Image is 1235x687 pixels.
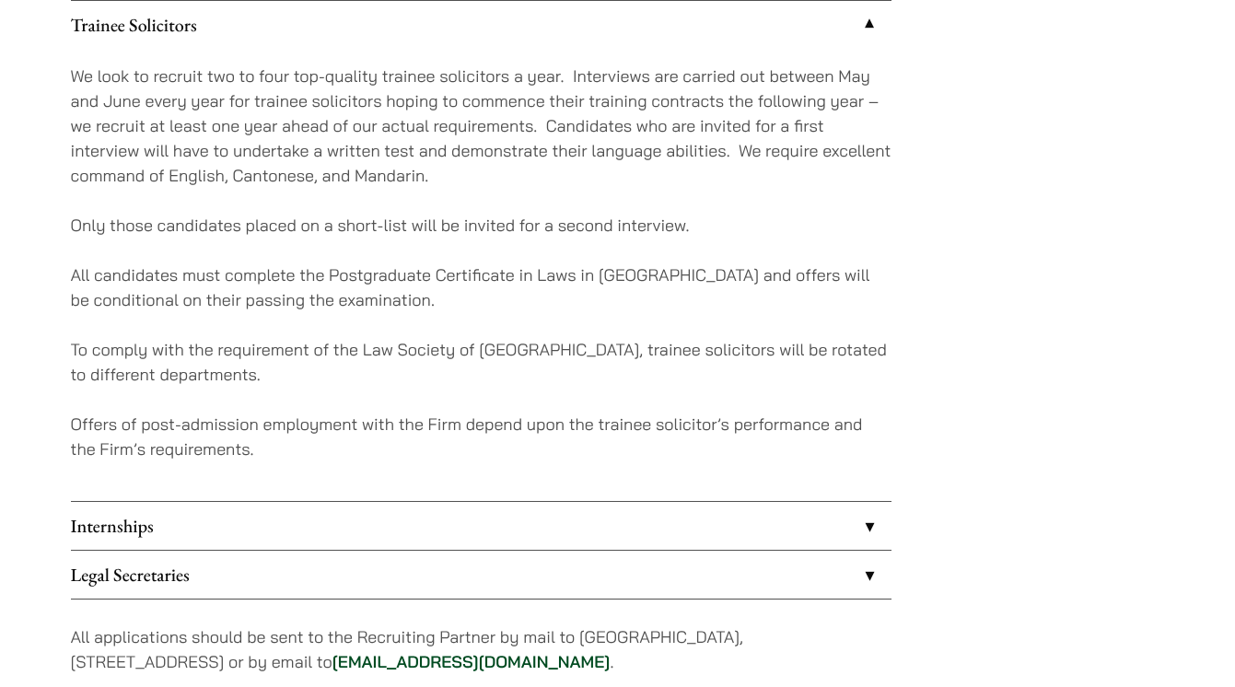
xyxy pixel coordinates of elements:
p: Only those candidates placed on a short-list will be invited for a second interview. [71,213,891,238]
div: Trainee Solicitors [71,49,891,501]
a: Trainee Solicitors [71,1,891,49]
a: Internships [71,502,891,550]
p: Offers of post-admission employment with the Firm depend upon the trainee solicitor’s performance... [71,412,891,461]
p: We look to recruit two to four top-quality trainee solicitors a year. Interviews are carried out ... [71,64,891,188]
p: All candidates must complete the Postgraduate Certificate in Laws in [GEOGRAPHIC_DATA] and offers... [71,262,891,312]
a: [EMAIL_ADDRESS][DOMAIN_NAME] [332,651,611,672]
p: To comply with the requirement of the Law Society of [GEOGRAPHIC_DATA], trainee solicitors will b... [71,337,891,387]
p: All applications should be sent to the Recruiting Partner by mail to [GEOGRAPHIC_DATA], [STREET_A... [71,624,891,674]
a: Legal Secretaries [71,551,891,599]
